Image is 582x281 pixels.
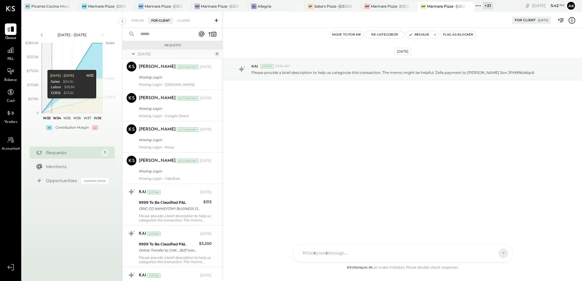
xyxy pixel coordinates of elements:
div: [DATE] [200,64,212,69]
text: Sales [106,41,115,45]
div: Marinara Pizza- [GEOGRAPHIC_DATA] [371,4,409,9]
span: KAI [251,64,258,69]
div: Accountant [177,127,198,132]
text: $231.5K [27,55,39,59]
div: Accountant [177,65,198,69]
div: [DATE] [200,190,212,195]
div: [DATE] [138,51,213,57]
div: [DATE] [532,3,565,9]
text: $289.4K [25,41,39,45]
span: Cash [7,99,15,104]
div: For Me [128,18,147,24]
div: Missing Login [139,106,210,112]
div: + 21 [483,2,493,9]
div: $13.2K [63,91,73,95]
div: For Client [515,18,536,23]
div: [DATE] [394,48,411,55]
div: Labor [51,85,61,90]
text: W34 [53,116,61,120]
button: Flag as Blocker [440,31,475,38]
div: Contribution Margin [55,125,89,130]
div: [DATE] - [DATE] [46,32,98,37]
div: 9999 To Be Classified P&L [139,199,202,206]
a: Vendors [0,107,21,125]
span: P&L [7,57,14,62]
button: Re-Categorize [366,31,404,38]
div: Marinara Pizza- [GEOGRAPHIC_DATA] [201,4,239,9]
div: Missing Login [139,137,210,143]
div: Allegria [258,4,271,9]
a: Cash [0,86,21,104]
div: - [92,125,98,130]
div: [PERSON_NAME] [139,158,176,164]
div: Missing Login - Relay [139,145,212,149]
div: Missing Login [139,168,210,174]
div: Accountant [177,159,198,163]
div: Picante Cocina Mexicana Rest [31,4,69,9]
div: copy link [524,2,531,9]
div: Sales [51,79,60,84]
div: 11 [101,149,109,156]
div: MP [364,4,370,9]
div: Accountant [177,96,198,100]
div: Online Transfer to CHK ...3627 transaction#: ********043 03/21 [139,247,197,253]
div: [DATE] [538,18,548,23]
div: Opportunities [46,178,78,184]
div: COGS [51,91,60,95]
text: $115.8K [27,83,39,87]
div: System [147,273,160,278]
div: [DATE] [200,231,212,236]
text: $57.9K [28,97,39,101]
div: KAI [139,231,146,237]
div: Please provide a brief description to help us categorize this transaction. The memo might be help... [139,214,212,222]
div: [DATE] [200,158,212,163]
div: [PERSON_NAME] [139,64,176,70]
div: MP [82,4,87,9]
div: $3,200 [199,241,212,247]
div: Marinara Pizza- [GEOGRAPHIC_DATA] [88,4,126,9]
div: [DATE] - [DATE] [50,74,74,78]
div: [DATE] [200,127,212,132]
text: W35 [63,116,71,120]
text: Labor [106,76,115,80]
span: Balance [4,78,17,83]
div: KAI [139,272,146,279]
div: MP [421,4,426,9]
div: [DATE] [200,96,212,101]
div: PC [25,4,30,9]
div: $315 [203,199,212,205]
text: 0 [37,111,39,115]
div: Missing Login - [DOMAIN_NAME] [139,82,212,87]
div: $18.9K [64,85,75,90]
span: 10:34 AM [275,64,290,69]
div: Closed [174,18,193,24]
div: MP [195,4,200,9]
div: Saba's Pizza- [GEOGRAPHIC_DATA] [314,4,352,9]
div: [PERSON_NAME] [139,95,176,101]
div: [DATE] [200,273,212,278]
div: [PERSON_NAME] [139,127,176,133]
div: System [147,190,160,194]
text: W37 [84,116,91,120]
div: Requests [125,43,220,47]
text: W33 [43,116,51,120]
div: ORIG CO NAME:FDNY BUSINESS ORIG ID:1136400434 DESC DATE: CO ENTRY DESCR:FDNY BUS SEC:CCD TRACE#:0... [139,206,202,212]
div: Marinara Pizza- [GEOGRAPHIC_DATA]. [145,4,183,9]
div: SP [308,4,313,9]
div: KAI [139,189,146,195]
span: Queue [5,36,16,41]
span: Accountant [2,146,20,152]
div: System [147,232,160,236]
p: Please provide a brief description to help us categorize this transaction. The memo might be help... [251,70,534,75]
div: $54.1K [63,79,73,84]
text: COGS [106,95,116,99]
span: Vendors [4,120,17,125]
a: Queue [0,23,21,41]
div: + [46,125,52,130]
div: Missing Login [139,74,210,80]
div: 9 [215,51,219,56]
div: Al [251,4,257,9]
div: W33 [86,73,93,78]
a: P&L [0,44,21,62]
div: Please provide a brief description to help us categorize this transaction. The memo might be help... [139,255,212,264]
